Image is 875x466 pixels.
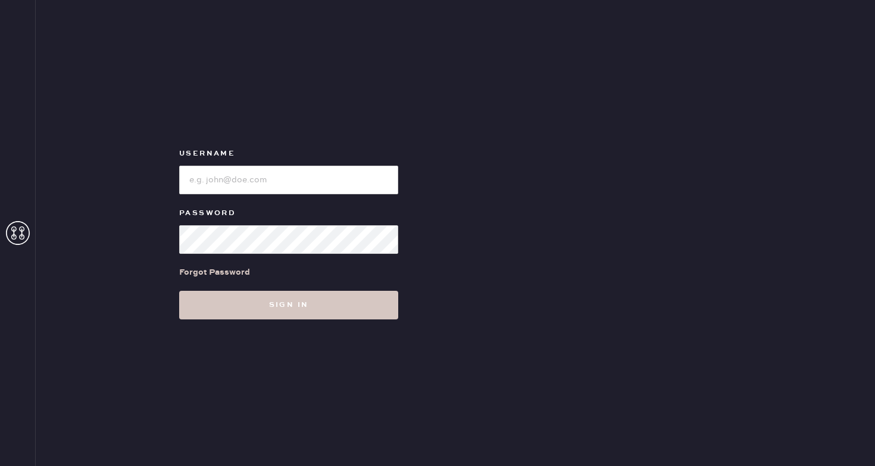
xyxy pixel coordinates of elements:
button: Sign in [179,291,398,319]
div: Forgot Password [179,266,250,279]
label: Username [179,147,398,161]
label: Password [179,206,398,220]
input: e.g. john@doe.com [179,166,398,194]
a: Forgot Password [179,254,250,291]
